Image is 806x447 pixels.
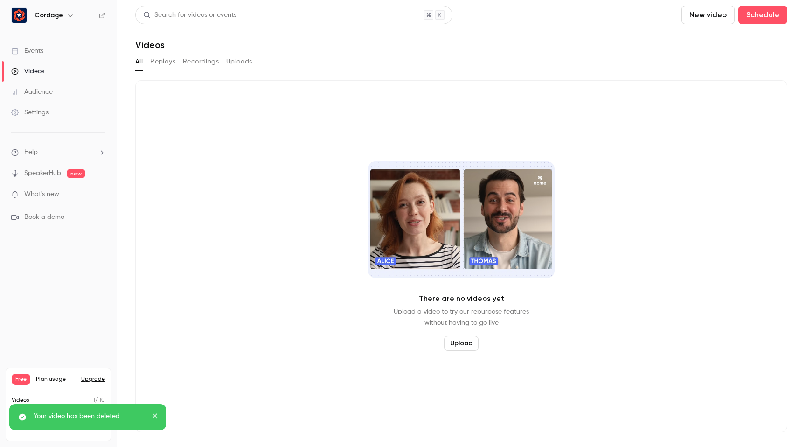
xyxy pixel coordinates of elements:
img: Cordage [12,8,27,23]
span: Book a demo [24,212,64,222]
section: Videos [135,6,787,441]
button: Recordings [183,54,219,69]
p: Videos [12,396,29,405]
button: All [135,54,143,69]
button: Uploads [226,54,252,69]
button: Upgrade [81,376,105,383]
button: Upload [444,336,479,351]
div: Settings [11,108,49,117]
p: / 10 [93,396,105,405]
p: Upload a video to try our repurpose features without having to go live [394,306,529,328]
div: Search for videos or events [143,10,236,20]
div: Videos [11,67,44,76]
a: SpeakerHub [24,168,61,178]
h1: Videos [135,39,165,50]
p: There are no videos yet [419,293,504,304]
button: close [152,412,159,423]
button: Replays [150,54,175,69]
span: new [67,169,85,178]
p: Your video has been deleted [34,412,146,421]
div: Events [11,46,43,56]
span: 1 [93,398,95,403]
button: Schedule [738,6,787,24]
li: help-dropdown-opener [11,147,105,157]
button: New video [681,6,735,24]
span: Help [24,147,38,157]
span: Free [12,374,30,385]
h6: Cordage [35,11,63,20]
div: Audience [11,87,53,97]
span: Plan usage [36,376,76,383]
span: What's new [24,189,59,199]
